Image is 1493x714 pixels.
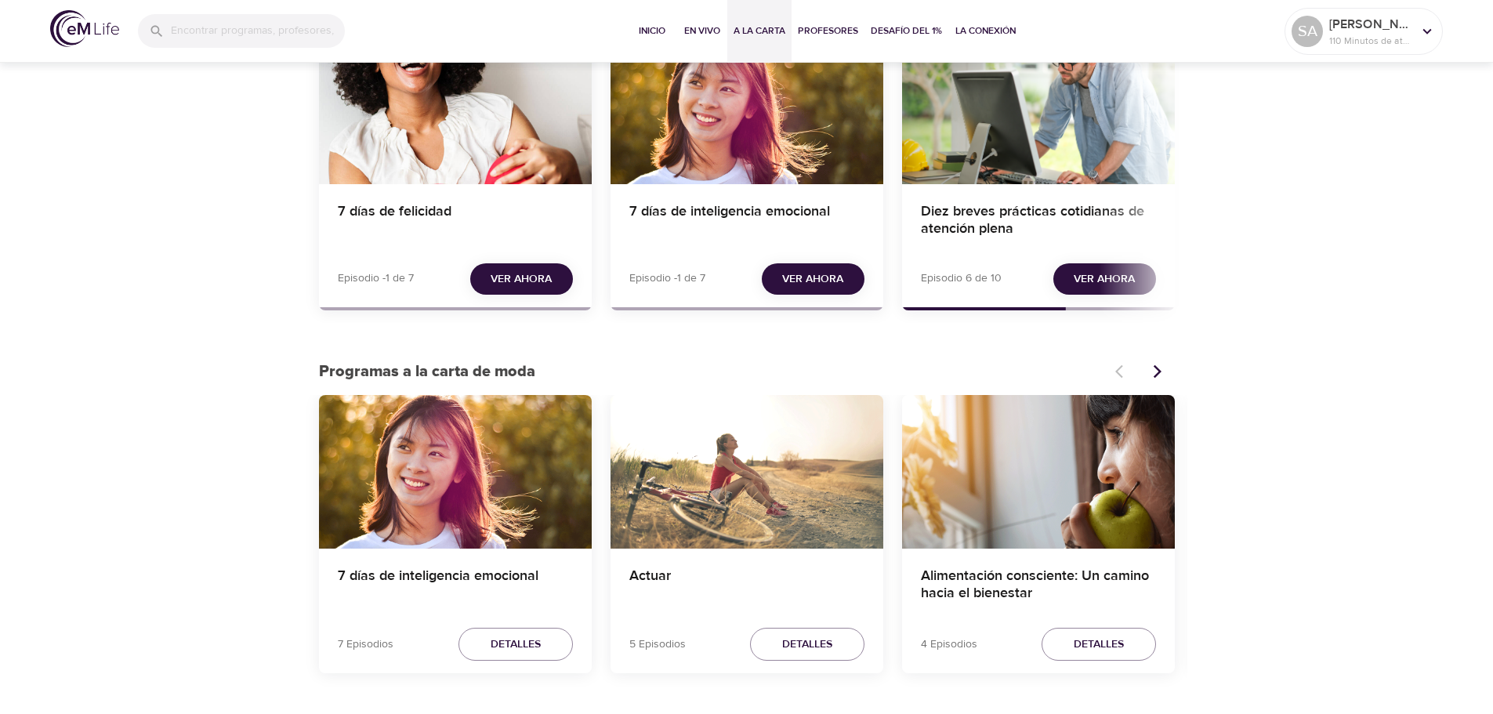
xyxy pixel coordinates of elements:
span: Desafío del 1% [871,23,943,39]
button: Ver ahora [762,263,864,295]
button: Artículos anteriores [1140,354,1175,389]
button: Ver ahora [1053,263,1156,295]
img: logo [50,10,119,47]
p: 7 Episodios [338,636,393,653]
button: Detalles [458,628,573,661]
span: Ver ahora [491,270,552,289]
button: 7 días de inteligencia emocional [611,31,883,184]
span: Detalles [1074,635,1124,654]
p: Programas a la carta de moda [319,360,1106,383]
p: [PERSON_NAME] [1329,15,1412,34]
span: A la carta [734,23,785,39]
p: Episodio -1 de 7 [629,270,705,287]
h4: 7 días de inteligencia emocional [629,203,864,241]
button: Detalles [1042,628,1156,661]
h4: 7 días de inteligencia emocional [338,567,573,605]
p: 4 Episodios [921,636,977,653]
button: 7 días de felicidad [319,31,592,184]
button: Ver ahora [470,263,573,295]
p: 5 Episodios [629,636,686,653]
p: Episodio 6 de 10 [921,270,1002,287]
span: Ver ahora [782,270,843,289]
h4: Actuar [629,567,864,605]
p: Episodio -1 de 7 [338,270,414,287]
span: Detalles [782,635,832,654]
span: Detalles [491,635,541,654]
span: Inicio [633,23,671,39]
div: SA [1292,16,1323,47]
button: Diez breves prácticas cotidianas de atención plena [902,31,1175,184]
button: Detalles [750,628,864,661]
h4: Diez breves prácticas cotidianas de atención plena [921,203,1156,241]
h4: 7 días de felicidad [338,203,573,241]
button: 7 días de inteligencia emocional [319,395,592,549]
span: La Conexión [955,23,1016,39]
p: 110 Minutos de atención [1329,34,1412,48]
span: En vivo [683,23,721,39]
button: Actuar [611,395,883,549]
span: Profesores [798,23,858,39]
input: Encontrar programas, profesores, etc... [171,14,345,48]
button: Alimentación consciente: Un camino hacia el bienestar [902,395,1175,549]
h4: Alimentación consciente: Un camino hacia el bienestar [921,567,1156,605]
span: Ver ahora [1074,270,1135,289]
